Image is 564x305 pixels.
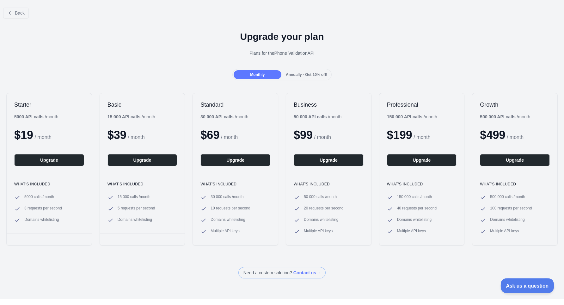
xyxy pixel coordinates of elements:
span: $ 99 [294,128,313,141]
b: 150 000 API calls [387,114,422,119]
iframe: Toggle Customer Support [501,278,555,293]
b: 50 000 API calls [294,114,327,119]
b: 30 000 API calls [200,114,234,119]
h2: Business [294,101,364,109]
span: $ 199 [387,128,412,141]
span: $ 69 [200,128,219,141]
div: / month [387,114,437,120]
h2: Professional [387,101,457,109]
div: / month [200,114,248,120]
h2: Standard [200,101,270,109]
div: / month [294,114,341,120]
